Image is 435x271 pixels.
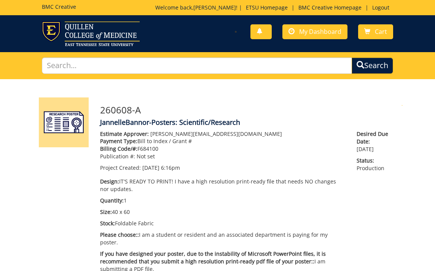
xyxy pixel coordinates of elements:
[100,208,112,215] span: Size:
[357,157,397,164] span: Status:
[193,4,236,11] a: [PERSON_NAME]
[100,250,326,265] span: If you have designed your poster, due to the instability of Microsoft PowerPoint files, it is rec...
[100,137,345,145] p: Bill to Index / Grant #
[100,119,396,126] h4: JannelleBannor-Posters: Scientific/Research
[100,208,345,216] p: 40 x 60
[42,57,352,74] input: Search...
[295,4,365,11] a: BMC Creative Homepage
[100,220,115,227] span: Stock:
[282,24,347,39] a: My Dashboard
[42,21,140,46] img: ETSU logo
[100,145,137,152] span: Billing Code/#:
[100,231,139,238] span: Please choose::
[100,164,141,171] span: Project Created:
[42,4,76,10] h5: BMC Creative
[352,57,393,74] button: Search
[299,27,341,36] span: My Dashboard
[39,97,89,148] img: Product featured image
[100,145,345,153] p: F684100
[100,137,137,145] span: Payment Type:
[368,4,393,11] a: Logout
[142,164,180,171] span: [DATE] 6:16pm
[137,153,155,160] span: Not set
[100,231,345,246] p: I am a student or resident and an associated department is paying for my poster.
[357,130,397,145] span: Desired Due Date:
[100,178,345,193] p: IT'S READY TO PRINT! I have a high resolution print-ready file that needs NO changes nor updates.
[100,153,135,160] span: Publication #:
[100,220,345,227] p: Foldable Fabric
[242,4,292,11] a: ETSU Homepage
[100,130,345,138] p: [PERSON_NAME][EMAIL_ADDRESS][DOMAIN_NAME]
[100,197,124,204] span: Quantity:
[357,157,397,172] p: Production
[357,130,397,153] p: [DATE]
[100,105,396,115] h3: 260608-A
[358,24,393,39] a: Cart
[100,178,119,185] span: Design:
[100,197,345,204] p: 1
[155,4,393,11] p: Welcome back, ! | | |
[375,27,387,36] span: Cart
[100,130,149,137] span: Estimate Approver:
